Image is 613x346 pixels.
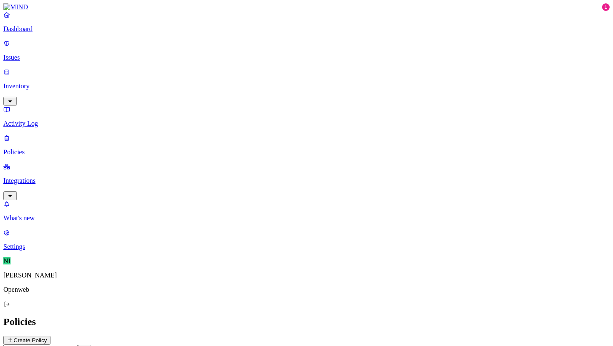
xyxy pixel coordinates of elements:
img: MIND [3,3,28,11]
p: Openweb [3,286,610,293]
a: Dashboard [3,11,610,33]
button: Create Policy [3,336,50,345]
p: Issues [3,54,610,61]
p: [PERSON_NAME] [3,272,610,279]
p: What's new [3,214,610,222]
p: Dashboard [3,25,610,33]
a: Integrations [3,163,610,199]
span: NI [3,257,11,264]
a: What's new [3,200,610,222]
a: Settings [3,229,610,251]
a: Activity Log [3,106,610,127]
p: Settings [3,243,610,251]
a: Inventory [3,68,610,104]
p: Activity Log [3,120,610,127]
a: Issues [3,40,610,61]
div: 1 [602,3,610,11]
h2: Policies [3,316,610,328]
a: Policies [3,134,610,156]
p: Inventory [3,82,610,90]
a: MIND [3,3,610,11]
p: Integrations [3,177,610,185]
p: Policies [3,148,610,156]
